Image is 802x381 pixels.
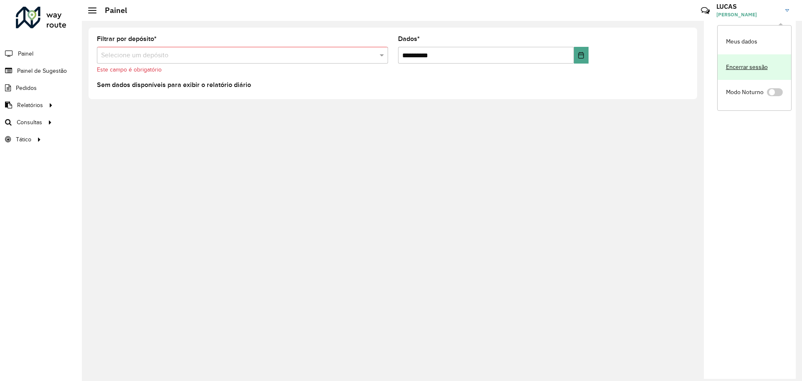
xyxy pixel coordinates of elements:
[726,63,768,71] font: Encerrar sessão
[97,66,162,73] font: Este campo é obrigatório
[716,2,737,10] font: LUCAS
[16,85,37,91] font: Pedidos
[17,68,67,74] font: Painel de Sugestão
[18,51,33,57] font: Painel
[718,54,791,80] a: Encerrar sessão
[17,119,42,125] font: Consultas
[574,47,589,64] button: Escolha a data
[726,88,764,96] font: Modo Noturno
[696,2,714,20] a: Contato Rápido
[105,5,127,15] font: Painel
[726,38,757,45] font: Meus dados
[398,35,417,42] font: Dados
[716,11,757,18] font: [PERSON_NAME]
[97,81,251,88] font: Sem dados disponíveis para exibir o relatório diário
[17,102,43,108] font: Relatórios
[97,35,154,42] font: Filtrar por depósito
[718,29,791,54] a: Meus dados
[16,136,31,143] font: Tático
